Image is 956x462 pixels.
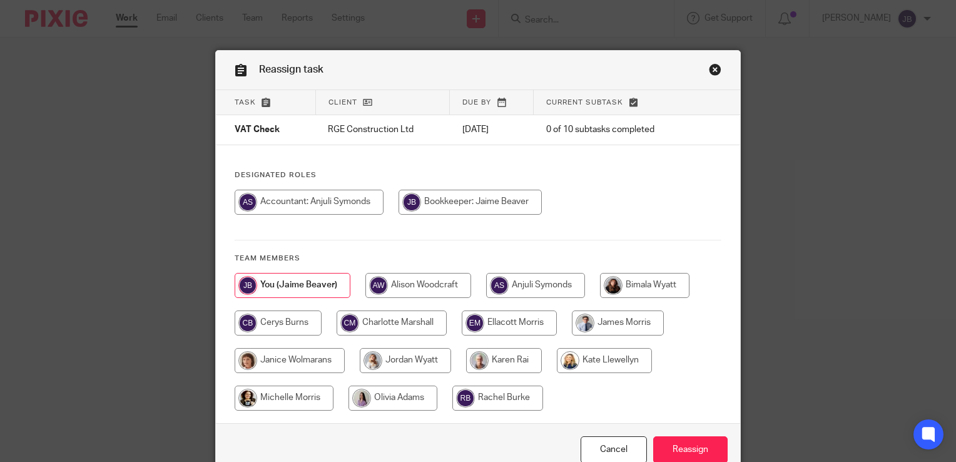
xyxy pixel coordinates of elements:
span: Task [235,99,256,106]
span: Client [328,99,357,106]
p: RGE Construction Ltd [328,123,437,136]
span: Reassign task [259,64,323,74]
h4: Designated Roles [235,170,721,180]
h4: Team members [235,254,721,264]
span: VAT Check [235,126,280,135]
p: [DATE] [462,123,521,136]
a: Close this dialog window [709,63,721,80]
span: Current subtask [546,99,623,106]
td: 0 of 10 subtasks completed [534,115,695,145]
span: Due by [462,99,491,106]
